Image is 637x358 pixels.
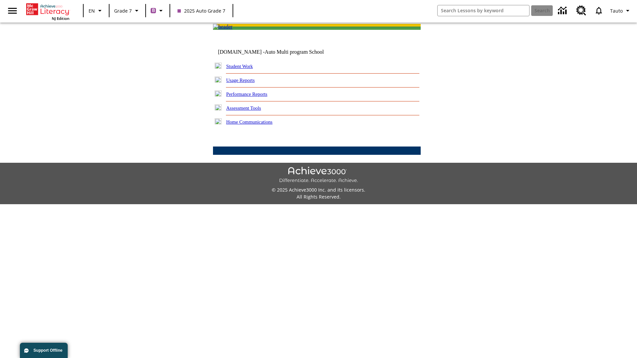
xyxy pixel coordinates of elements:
span: Tauto [610,7,623,14]
img: header [213,24,233,30]
a: Resource Center, Will open in new tab [572,2,590,20]
a: Usage Reports [226,78,255,83]
a: Performance Reports [226,91,267,97]
span: Support Offline [34,348,62,353]
img: plus.gif [215,118,222,124]
td: [DOMAIN_NAME] - [218,49,340,55]
div: Home [26,2,69,21]
img: Achieve3000 Differentiate Accelerate Achieve [279,167,358,184]
button: Boost Class color is purple. Change class color [148,5,168,17]
button: Open side menu [3,1,22,21]
span: 2025 Auto Grade 7 [177,7,225,14]
img: plus.gif [215,63,222,69]
img: plus.gif [215,90,222,96]
span: Grade 7 [114,7,132,14]
a: Home Communications [226,119,273,125]
span: B [152,6,155,15]
img: plus.gif [215,104,222,110]
input: search field [438,5,529,16]
a: Notifications [590,2,607,19]
a: Assessment Tools [226,105,261,111]
span: NJ Edition [52,16,69,21]
button: Support Offline [20,343,68,358]
button: Language: EN, Select a language [86,5,107,17]
img: plus.gif [215,77,222,83]
a: Data Center [554,2,572,20]
nobr: Auto Multi program School [265,49,324,55]
button: Profile/Settings [607,5,634,17]
button: Grade: Grade 7, Select a grade [111,5,143,17]
span: EN [89,7,95,14]
a: Student Work [226,64,253,69]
